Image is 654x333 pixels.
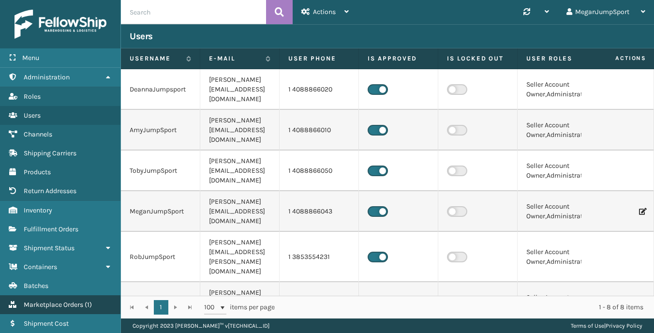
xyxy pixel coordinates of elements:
[24,225,78,233] span: Fulfillment Orders
[313,8,336,16] span: Actions
[24,206,52,214] span: Inventory
[606,322,642,329] a: Privacy Policy
[280,232,359,282] td: 1 3853554231
[200,191,280,232] td: [PERSON_NAME][EMAIL_ADDRESS][DOMAIN_NAME]
[24,149,76,157] span: Shipping Carriers
[200,232,280,282] td: [PERSON_NAME][EMAIL_ADDRESS][PERSON_NAME][DOMAIN_NAME]
[200,151,280,191] td: [PERSON_NAME][EMAIL_ADDRESS][DOMAIN_NAME]
[85,301,92,309] span: ( 1 )
[24,73,70,81] span: Administration
[518,69,597,110] td: Seller Account Owner,Administrators
[204,300,275,315] span: items per page
[121,191,200,232] td: MeganJumpSport
[209,54,261,63] label: E-mail
[24,187,76,195] span: Return Addresses
[24,244,74,252] span: Shipment Status
[280,151,359,191] td: 1 4088866050
[24,92,41,101] span: Roles
[200,282,280,323] td: [PERSON_NAME][EMAIL_ADDRESS][DOMAIN_NAME]
[204,303,219,312] span: 100
[22,54,39,62] span: Menu
[121,69,200,110] td: DeannaJumpsport
[518,282,597,323] td: Seller Account Owner,Administrators
[154,300,168,315] a: 1
[288,303,643,312] div: 1 - 8 of 8 items
[518,151,597,191] td: Seller Account Owner,Administrators
[200,110,280,151] td: [PERSON_NAME][EMAIL_ADDRESS][DOMAIN_NAME]
[280,191,359,232] td: 1 4088866043
[280,110,359,151] td: 1 4088866010
[447,54,508,63] label: Is Locked Out
[133,318,269,333] p: Copyright 2023 [PERSON_NAME]™ v [TECHNICAL_ID]
[571,322,604,329] a: Terms of Use
[585,50,652,66] span: Actions
[24,263,57,271] span: Containers
[518,232,597,282] td: Seller Account Owner,Administrators
[121,232,200,282] td: RobJumpSport
[24,282,48,290] span: Batches
[24,130,52,138] span: Channels
[24,111,41,120] span: Users
[130,54,181,63] label: Username
[121,151,200,191] td: TobyJumpSport
[15,10,106,39] img: logo
[121,110,200,151] td: AmyJumpSport
[130,30,153,42] h3: Users
[280,69,359,110] td: 1 4088866020
[288,54,350,63] label: User phone
[571,318,642,333] div: |
[280,282,359,323] td: 1 4088866022
[526,54,588,63] label: User Roles
[368,54,429,63] label: Is Approved
[24,168,51,176] span: Products
[639,208,645,215] i: Edit
[24,319,69,328] span: Shipment Cost
[24,301,83,309] span: Marketplace Orders
[518,191,597,232] td: Seller Account Owner,Administrators
[121,282,200,323] td: DawnJumpsport
[200,69,280,110] td: [PERSON_NAME][EMAIL_ADDRESS][DOMAIN_NAME]
[518,110,597,151] td: Seller Account Owner,Administrators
